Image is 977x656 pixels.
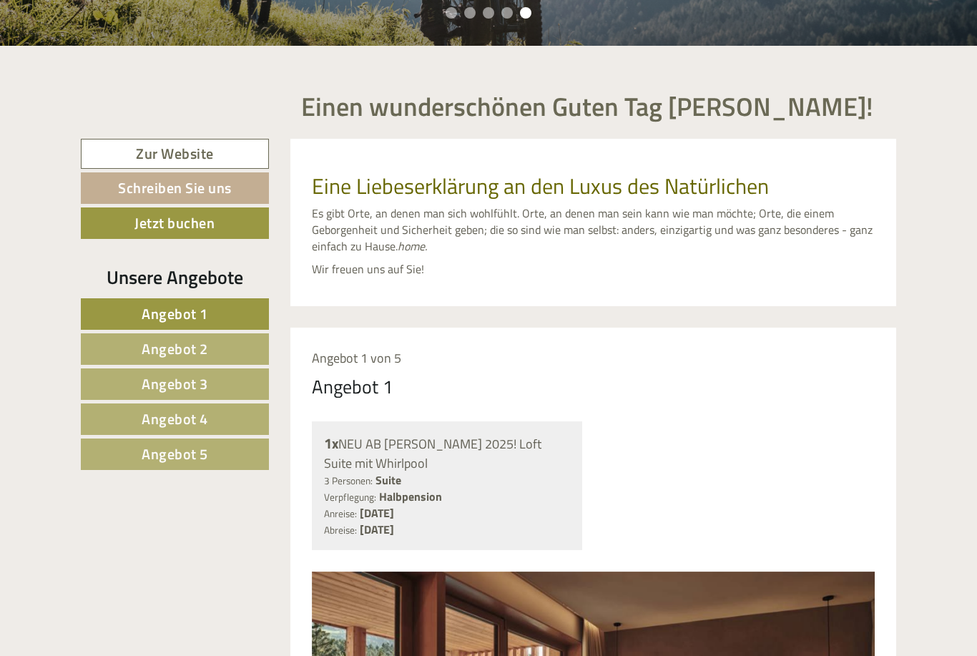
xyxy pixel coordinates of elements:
b: 1x [324,432,338,454]
h1: Einen wunderschönen Guten Tag [PERSON_NAME]! [301,92,873,121]
a: Schreiben Sie uns [81,172,269,204]
small: Anreise: [324,506,357,521]
span: Angebot 1 [142,303,208,325]
small: 3 Personen: [324,474,373,488]
p: Es gibt Orte, an denen man sich wohlfühlt. Orte, an denen man sein kann wie man möchte; Orte, die... [312,205,875,255]
b: Suite [375,471,401,489]
div: Unsere Angebote [81,264,269,290]
span: Angebot 4 [142,408,208,430]
div: Angebot 1 [312,373,393,400]
a: Jetzt buchen [81,207,269,239]
small: Verpflegung: [324,490,376,504]
span: Angebot 5 [142,443,208,465]
a: Zur Website [81,139,269,170]
p: Wir freuen uns auf Sie! [312,261,875,278]
span: Angebot 1 von 5 [312,348,401,368]
div: [GEOGRAPHIC_DATA] [21,41,221,53]
b: [DATE] [360,504,394,522]
small: Abreise: [324,523,357,537]
b: [DATE] [360,521,394,538]
b: Halbpension [379,488,442,505]
em: home. [398,238,427,255]
span: Eine Liebeserklärung an den Luxus des Natürlichen [312,170,769,202]
small: 12:20 [21,69,221,79]
div: NEU AB [PERSON_NAME] 2025! Loft Suite mit Whirlpool [324,434,571,472]
div: Guten Tag, wie können wir Ihnen helfen? [11,39,228,82]
span: Angebot 3 [142,373,208,395]
div: Donnerstag [238,11,325,35]
span: Angebot 2 [142,338,208,360]
button: Senden [471,371,564,402]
